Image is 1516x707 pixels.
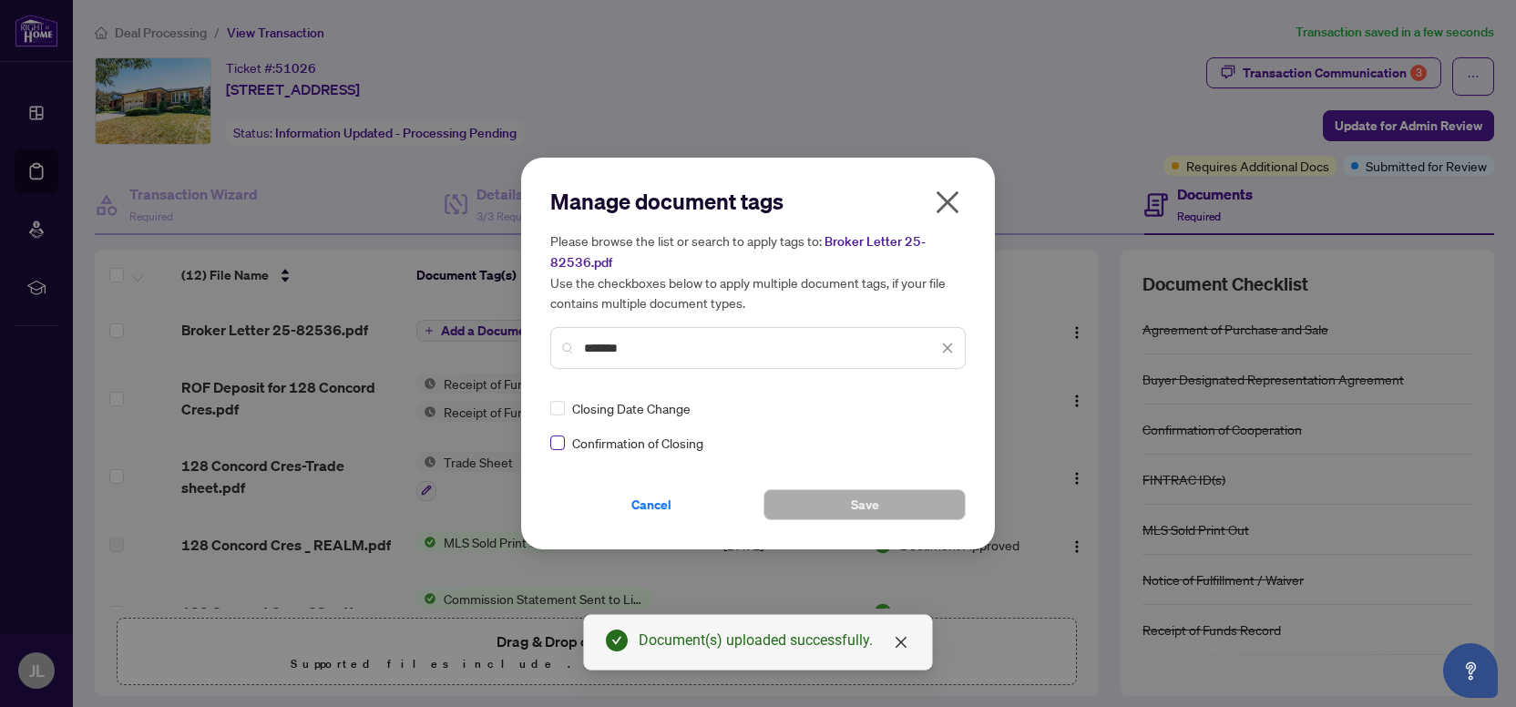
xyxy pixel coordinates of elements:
[894,635,908,650] span: close
[763,489,966,520] button: Save
[550,231,966,313] h5: Please browse the list or search to apply tags to: Use the checkboxes below to apply multiple doc...
[631,490,671,519] span: Cancel
[941,342,954,354] span: close
[572,398,691,418] span: Closing Date Change
[639,630,910,651] div: Document(s) uploaded successfully.
[606,630,628,651] span: check-circle
[572,433,703,453] span: Confirmation of Closing
[1443,643,1498,698] button: Open asap
[550,187,966,216] h2: Manage document tags
[933,188,962,217] span: close
[550,489,753,520] button: Cancel
[891,632,911,652] a: Close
